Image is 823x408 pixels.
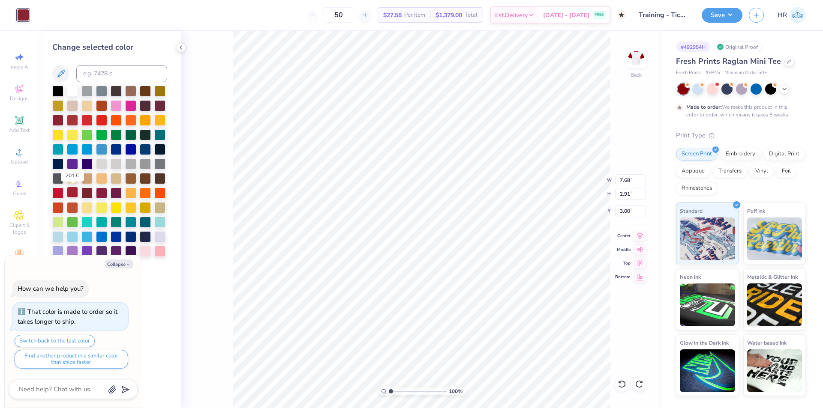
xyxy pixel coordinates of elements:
div: Applique [676,165,710,178]
div: Back [631,71,642,79]
span: Minimum Order: 50 + [724,69,767,77]
span: [DATE] - [DATE] [543,11,589,20]
div: Original Proof [715,42,763,52]
span: Clipart & logos [4,222,34,235]
span: Neon Ink [680,272,701,281]
span: Per Item [404,11,425,20]
img: Metallic & Glitter Ink [747,283,802,326]
img: Water based Ink [747,349,802,392]
div: Transfers [713,165,747,178]
div: Vinyl [750,165,774,178]
div: Screen Print [676,148,718,161]
input: Untitled Design [632,6,695,24]
span: Upload [11,158,28,165]
div: That color is made to order so it takes longer to ship. [18,307,117,326]
span: Middle [615,247,631,253]
input: e.g. 7428 c [76,65,167,82]
div: Foil [776,165,796,178]
span: # FP45 [706,69,720,77]
div: Embroidery [720,148,761,161]
span: Total [465,11,478,20]
span: $1,379.00 [436,11,462,20]
button: Find another product in a similar color that ships faster [15,350,128,369]
button: Collapse [105,259,133,268]
span: Metallic & Glitter Ink [747,272,798,281]
div: We make this product in this color to order, which means it takes 8 weeks. [686,103,792,119]
button: Switch back to the last color [15,335,95,347]
span: FREE [595,12,604,18]
span: Bottom [615,274,631,280]
span: Puff Ink [747,206,765,215]
div: Print Type [676,131,806,140]
img: Puff Ink [747,217,802,260]
a: HR [778,7,806,24]
button: Save [702,8,742,23]
div: Change selected color [52,42,167,53]
span: $27.58 [383,11,402,20]
img: Glow in the Dark Ink [680,349,735,392]
span: Top [615,260,631,266]
img: Standard [680,217,735,260]
img: Neon Ink [680,283,735,326]
span: Center [615,233,631,239]
span: HR [778,10,787,20]
div: 201 C [61,170,84,182]
span: Water based Ink [747,338,787,347]
img: Hazel Del Rosario [789,7,806,24]
strong: Made to order: [686,104,722,110]
div: # 492954H [676,42,710,52]
input: – – [322,7,355,23]
span: Greek [13,190,26,197]
span: Fresh Prints Raglan Mini Tee [676,56,781,66]
img: Back [628,50,645,67]
div: Rhinestones [676,182,718,195]
span: Add Text [9,127,30,134]
span: Image AI [9,63,30,70]
span: Est. Delivery [495,11,528,20]
div: How can we help you? [18,284,84,293]
span: Standard [680,206,703,215]
div: Digital Print [763,148,805,161]
span: 100 % [449,387,463,395]
span: Glow in the Dark Ink [680,338,729,347]
span: Fresh Prints [676,69,701,77]
span: Designs [10,95,29,102]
